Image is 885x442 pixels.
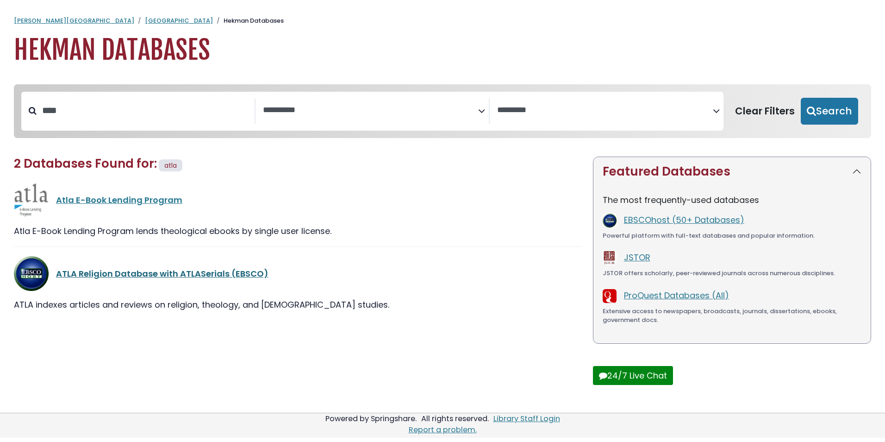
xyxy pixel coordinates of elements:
button: Submit for Search Results [801,98,858,125]
a: ATLA Religion Database with ATLASerials (EBSCO) [56,268,268,279]
div: All rights reserved. [420,413,490,424]
textarea: Search [263,106,478,115]
span: 2 Databases Found for: [14,155,157,172]
a: Library Staff Login [493,413,560,424]
div: Atla E-Book Lending Program lends theological ebooks by single user license. [14,225,582,237]
div: Powerful platform with full-text databases and popular information. [603,231,861,240]
input: Search database by title or keyword [37,103,255,118]
li: Hekman Databases [213,16,284,25]
p: The most frequently-used databases [603,194,861,206]
h1: Hekman Databases [14,35,871,66]
button: 24/7 Live Chat [593,366,673,385]
div: JSTOR offers scholarly, peer-reviewed journals across numerous disciplines. [603,269,861,278]
div: ATLA indexes articles and reviews on religion, theology, and [DEMOGRAPHIC_DATA] studies. [14,298,582,311]
a: EBSCOhost (50+ Databases) [624,214,744,226]
span: atla [164,161,177,170]
div: Powered by Springshare. [324,413,418,424]
a: JSTOR [624,252,650,263]
a: [GEOGRAPHIC_DATA] [145,16,213,25]
nav: Search filters [14,84,871,138]
nav: breadcrumb [14,16,871,25]
button: Featured Databases [593,157,871,186]
button: Clear Filters [729,98,801,125]
a: Report a problem. [409,424,477,435]
a: Atla E-Book Lending Program [56,194,182,206]
a: ProQuest Databases (All) [624,290,729,301]
a: [PERSON_NAME][GEOGRAPHIC_DATA] [14,16,134,25]
textarea: Search [497,106,712,115]
div: Extensive access to newspapers, broadcasts, journals, dissertations, ebooks, government docs. [603,307,861,325]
